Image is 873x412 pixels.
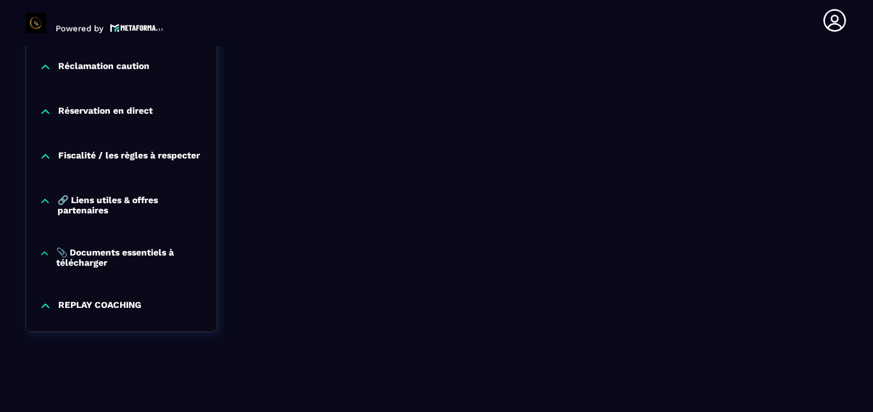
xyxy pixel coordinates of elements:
img: logo-branding [26,13,46,33]
p: 📎 Documents essentiels à télécharger [56,247,204,268]
p: 🔗 Liens utiles & offres partenaires [58,195,204,215]
p: Fiscalité / les règles à respecter [58,150,200,163]
p: Réservation en direct [58,105,153,118]
p: Réclamation caution [58,61,150,73]
img: logo [110,22,164,33]
p: REPLAY COACHING [58,300,141,312]
p: Powered by [56,24,104,33]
